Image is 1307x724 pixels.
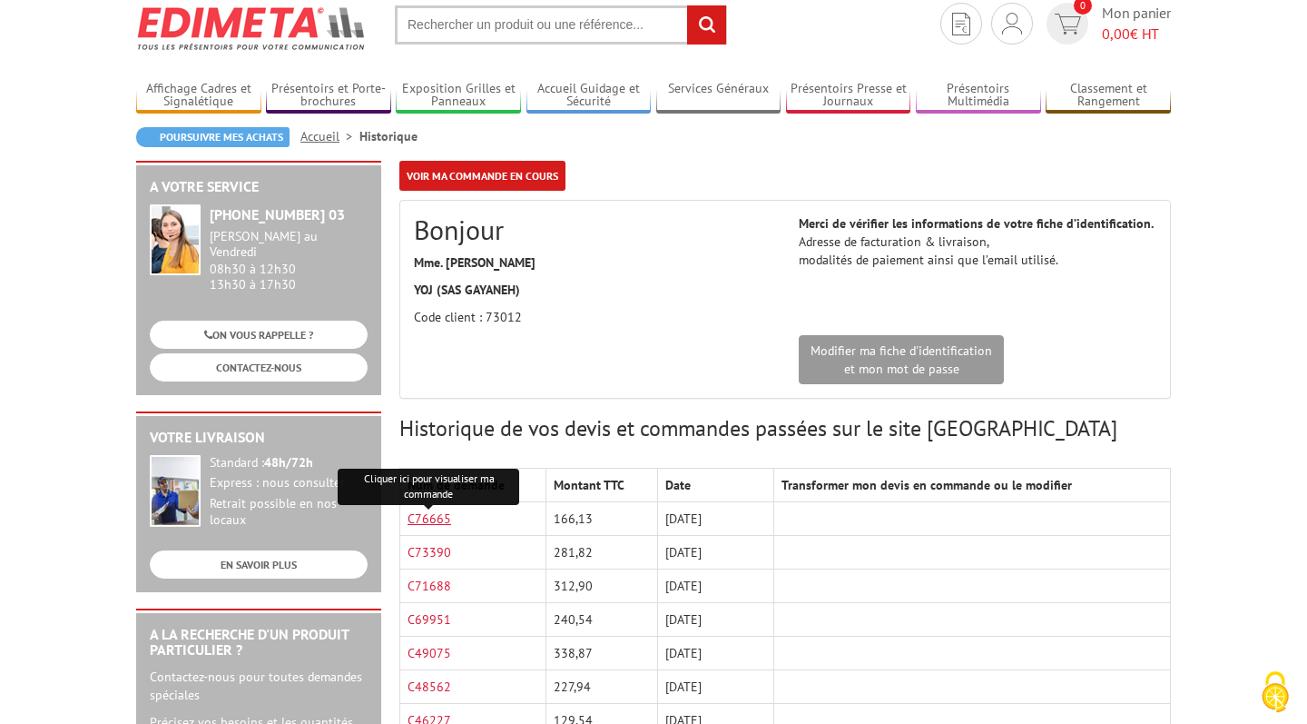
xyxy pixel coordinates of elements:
img: devis rapide [1055,14,1081,35]
h2: A la recherche d'un produit particulier ? [150,627,368,659]
span: Mon panier [1102,3,1171,45]
td: 281,82 [545,536,657,570]
a: Exposition Grilles et Panneaux [396,81,521,111]
div: [PERSON_NAME] au Vendredi [210,229,368,260]
button: Cookies (fenêtre modale) [1243,662,1307,724]
div: Express : nous consulter [210,475,368,491]
div: Retrait possible en nos locaux [210,496,368,529]
h3: Historique de vos devis et commandes passées sur le site [GEOGRAPHIC_DATA] [399,417,1171,441]
a: C73390 [408,544,451,560]
a: C49075 [408,645,451,661]
td: [DATE] [658,536,773,570]
strong: YOJ (SAS GAYANEH) [414,282,520,298]
a: Voir ma commande en cours [399,161,565,191]
a: devis rapide 0 Mon panier 0,00€ HT [1042,3,1171,45]
img: widget-service.jpg [150,204,201,275]
div: Cliquer ici pour visualiser ma commande [338,469,519,505]
p: Contactez-nous pour toutes demandes spéciales [150,668,368,704]
a: C69951 [408,611,451,628]
h2: Bonjour [414,214,771,244]
a: EN SAVOIR PLUS [150,550,368,579]
span: 0,00 [1102,25,1130,43]
a: Affichage Cadres et Signalétique [136,81,261,111]
td: [DATE] [658,670,773,704]
td: 240,54 [545,603,657,637]
a: CONTACTEZ-NOUS [150,353,368,382]
strong: 48h/72h [264,454,313,471]
a: Classement et Rangement [1046,81,1171,111]
div: 08h30 à 12h30 13h30 à 17h30 [210,229,368,292]
img: devis rapide [952,13,970,35]
th: Transformer mon devis en commande ou le modifier [773,469,1170,502]
a: C48562 [408,679,451,695]
th: Date [658,469,773,502]
td: [DATE] [658,637,773,670]
th: Montant TTC [545,469,657,502]
td: 166,13 [545,502,657,536]
a: Accueil [300,128,359,144]
a: Accueil Guidage et Sécurité [526,81,652,111]
img: widget-livraison.jpg [150,455,201,527]
a: C76665 [408,511,451,527]
strong: [PHONE_NUMBER] 03 [210,205,345,223]
td: 227,94 [545,670,657,704]
img: Cookies (fenêtre modale) [1253,669,1298,715]
a: Services Généraux [656,81,781,111]
td: 312,90 [545,570,657,603]
h2: Votre livraison [150,430,368,446]
div: Standard : [210,455,368,471]
a: C71688 [408,578,451,594]
p: Adresse de facturation & livraison, modalités de paiement ainsi que l’email utilisé. [799,214,1156,269]
td: 338,87 [545,637,657,670]
span: € HT [1102,24,1171,45]
td: [DATE] [658,570,773,603]
strong: Merci de vérifier les informations de votre fiche d’identification. [799,215,1154,232]
h2: A votre service [150,179,368,195]
a: Modifier ma fiche d'identificationet mon mot de passe [799,335,1004,384]
input: Rechercher un produit ou une référence... [395,5,727,45]
input: rechercher [687,5,726,45]
a: ON VOUS RAPPELLE ? [150,321,368,349]
img: devis rapide [1002,13,1022,35]
p: Code client : 73012 [414,308,771,326]
td: [DATE] [658,603,773,637]
strong: Mme. [PERSON_NAME] [414,254,536,271]
a: Présentoirs et Porte-brochures [266,81,391,111]
li: Historique [359,127,418,145]
a: Présentoirs Presse et Journaux [786,81,911,111]
a: Présentoirs Multimédia [916,81,1041,111]
td: [DATE] [658,502,773,536]
a: Poursuivre mes achats [136,127,290,147]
